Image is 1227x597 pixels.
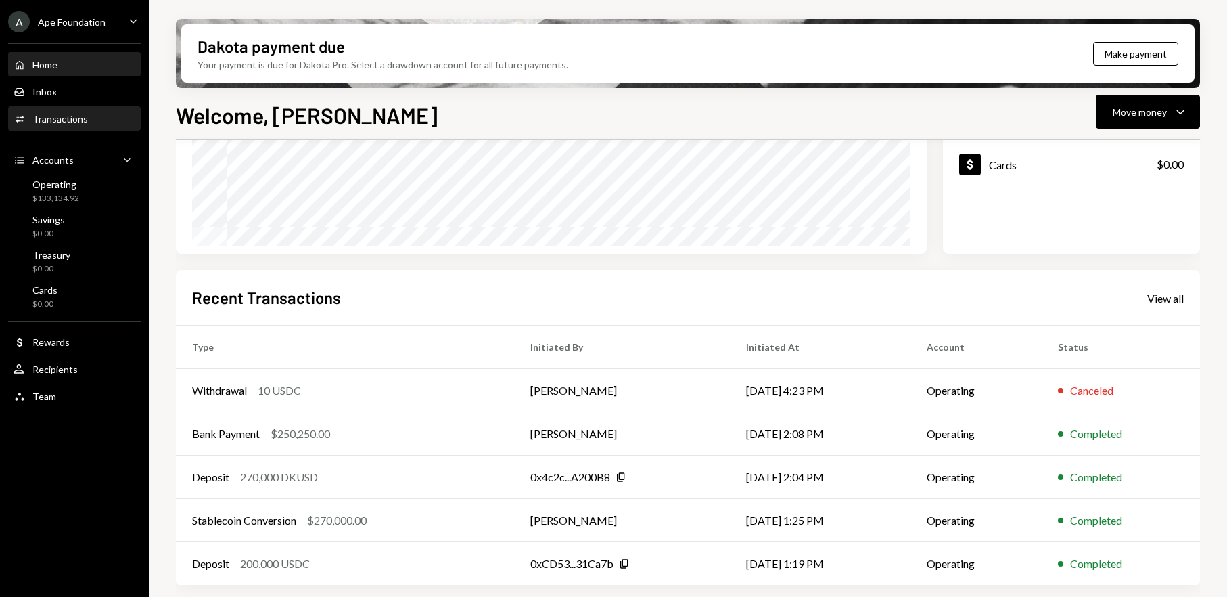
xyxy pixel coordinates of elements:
[514,326,730,369] th: Initiated By
[943,141,1200,187] a: Cards$0.00
[32,228,65,240] div: $0.00
[1113,105,1167,119] div: Move money
[1070,512,1122,529] div: Completed
[258,382,301,399] div: 10 USDC
[32,86,57,97] div: Inbox
[1042,326,1200,369] th: Status
[8,106,141,131] a: Transactions
[32,284,57,296] div: Cards
[910,456,1042,499] td: Operating
[730,456,910,499] td: [DATE] 2:04 PM
[1070,469,1122,485] div: Completed
[176,326,514,369] th: Type
[32,113,88,125] div: Transactions
[910,412,1042,456] td: Operating
[32,391,56,402] div: Team
[38,16,106,28] div: Ape Foundation
[1070,556,1122,572] div: Completed
[198,58,568,72] div: Your payment is due for Dakota Pro. Select a drawdown account for all future payments.
[910,326,1042,369] th: Account
[1096,95,1200,129] button: Move money
[192,556,229,572] div: Deposit
[8,280,141,313] a: Cards$0.00
[32,249,70,261] div: Treasury
[32,336,70,348] div: Rewards
[32,193,79,204] div: $133,134.92
[8,245,141,278] a: Treasury$0.00
[910,369,1042,412] td: Operating
[240,469,318,485] div: 270,000 DKUSD
[271,426,330,442] div: $250,250.00
[530,556,613,572] div: 0xCD53...31Ca7b
[8,384,141,408] a: Team
[910,542,1042,585] td: Operating
[176,102,438,129] h1: Welcome, [PERSON_NAME]
[8,148,141,172] a: Accounts
[240,556,310,572] div: 200,000 USDC
[32,214,65,225] div: Savings
[730,542,910,585] td: [DATE] 1:19 PM
[8,330,141,354] a: Rewards
[1093,42,1178,66] button: Make payment
[192,426,260,442] div: Bank Payment
[8,210,141,242] a: Savings$0.00
[32,154,74,166] div: Accounts
[32,363,78,375] div: Recipients
[8,175,141,207] a: Operating$133,134.92
[8,11,30,32] div: A
[32,298,57,310] div: $0.00
[198,35,345,58] div: Dakota payment due
[1070,426,1122,442] div: Completed
[514,412,730,456] td: [PERSON_NAME]
[1147,292,1184,305] div: View all
[514,369,730,412] td: [PERSON_NAME]
[730,499,910,542] td: [DATE] 1:25 PM
[32,263,70,275] div: $0.00
[32,59,57,70] div: Home
[307,512,367,529] div: $270,000.00
[32,179,79,190] div: Operating
[989,158,1017,171] div: Cards
[8,79,141,104] a: Inbox
[730,326,910,369] th: Initiated At
[192,286,341,309] h2: Recent Transactions
[192,382,247,399] div: Withdrawal
[730,412,910,456] td: [DATE] 2:08 PM
[730,369,910,412] td: [DATE] 4:23 PM
[8,357,141,381] a: Recipients
[1070,382,1113,399] div: Canceled
[192,512,296,529] div: Stablecoin Conversion
[530,469,610,485] div: 0x4c2c...A200B8
[910,499,1042,542] td: Operating
[1157,156,1184,173] div: $0.00
[192,469,229,485] div: Deposit
[514,499,730,542] td: [PERSON_NAME]
[8,52,141,76] a: Home
[1147,290,1184,305] a: View all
